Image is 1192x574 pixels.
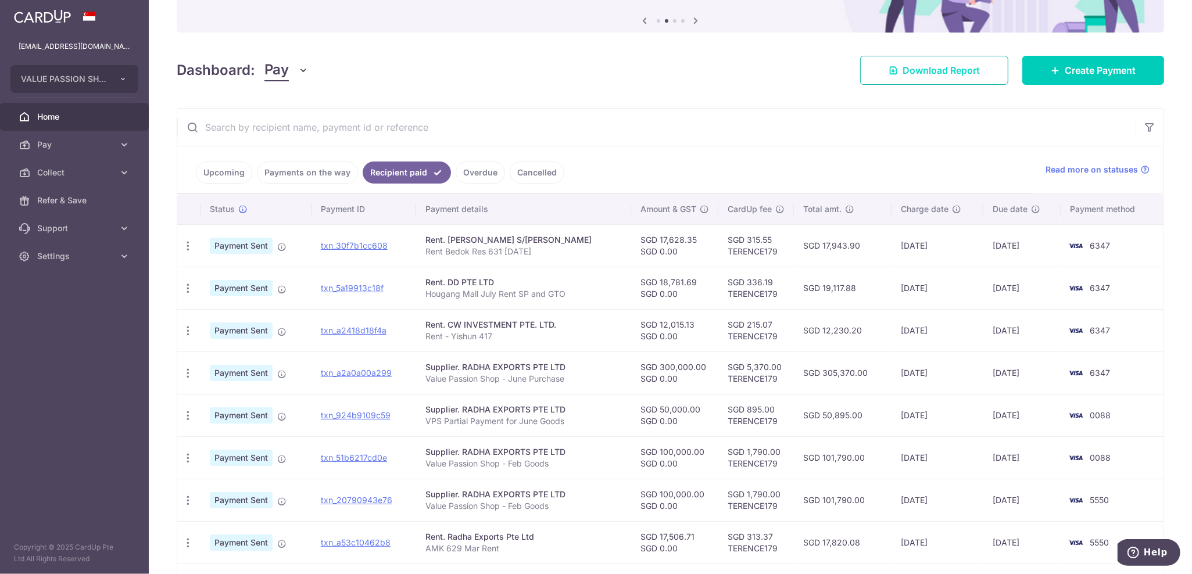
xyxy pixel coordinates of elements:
[1064,324,1087,338] img: Bank Card
[321,453,387,462] a: txn_51b6217cd0e
[1090,537,1109,547] span: 5550
[794,309,892,351] td: SGD 12,230.20
[718,224,794,267] td: SGD 315.55 TERENCE179
[425,531,622,543] div: Rent. Radha Exports Pte Ltd
[1064,366,1087,380] img: Bank Card
[1064,493,1087,507] img: Bank Card
[177,109,1136,146] input: Search by recipient name, payment id or reference
[860,56,1008,85] a: Download Report
[177,60,255,81] h4: Dashboard:
[321,368,392,378] a: txn_a2a0a00a299
[983,267,1061,309] td: [DATE]
[1022,56,1164,85] a: Create Payment
[321,410,391,420] a: txn_924b9109c59
[892,479,983,521] td: [DATE]
[892,309,983,351] td: [DATE]
[425,446,622,458] div: Supplier. RADHA EXPORTS PTE LTD
[794,351,892,394] td: SGD 305,370.00
[37,139,114,150] span: Pay
[425,288,622,300] p: Hougang Mall July Rent SP and GTO
[892,224,983,267] td: [DATE]
[14,9,71,23] img: CardUp
[718,521,794,564] td: SGD 313.37 TERENCE179
[1046,164,1150,175] a: Read more on statuses
[794,479,892,521] td: SGD 101,790.00
[425,373,622,385] p: Value Passion Shop - June Purchase
[37,167,114,178] span: Collect
[425,404,622,415] div: Supplier. RADHA EXPORTS PTE LTD
[425,361,622,373] div: Supplier. RADHA EXPORTS PTE LTD
[640,203,696,215] span: Amount & GST
[631,479,718,521] td: SGD 100,000.00 SGD 0.00
[631,267,718,309] td: SGD 18,781.69 SGD 0.00
[1046,164,1138,175] span: Read more on statuses
[19,41,130,52] p: [EMAIL_ADDRESS][DOMAIN_NAME]
[210,534,273,551] span: Payment Sent
[1065,63,1136,77] span: Create Payment
[631,436,718,479] td: SGD 100,000.00 SGD 0.00
[718,479,794,521] td: SGD 1,790.00 TERENCE179
[21,73,107,85] span: VALUE PASSION SHOP
[631,309,718,351] td: SGD 12,015.13 SGD 0.00
[903,63,980,77] span: Download Report
[321,495,392,505] a: txn_20790943e76
[425,319,622,331] div: Rent. CW INVESTMENT PTE. LTD.
[321,537,391,547] a: txn_a53c10462b8
[210,322,273,339] span: Payment Sent
[37,195,114,206] span: Refer & Save
[257,162,358,184] a: Payments on the way
[1064,281,1087,295] img: Bank Card
[1090,410,1111,420] span: 0088
[1118,539,1180,568] iframe: Opens a widget where you can find more information
[210,203,235,215] span: Status
[1090,325,1110,335] span: 6347
[892,521,983,564] td: [DATE]
[901,203,948,215] span: Charge date
[425,246,622,257] p: Rent Bedok Res 631 [DATE]
[983,224,1061,267] td: [DATE]
[718,351,794,394] td: SGD 5,370.00 TERENCE179
[631,521,718,564] td: SGD 17,506.71 SGD 0.00
[1090,495,1109,505] span: 5550
[210,450,273,466] span: Payment Sent
[425,489,622,500] div: Supplier. RADHA EXPORTS PTE LTD
[1064,536,1087,550] img: Bank Card
[983,351,1061,394] td: [DATE]
[37,250,114,262] span: Settings
[312,194,416,224] th: Payment ID
[363,162,451,184] a: Recipient paid
[983,309,1061,351] td: [DATE]
[425,234,622,246] div: Rent. [PERSON_NAME] S/[PERSON_NAME]
[425,331,622,342] p: Rent - Yishun 417
[196,162,252,184] a: Upcoming
[718,309,794,351] td: SGD 215.07 TERENCE179
[728,203,772,215] span: CardUp fee
[1061,194,1164,224] th: Payment method
[803,203,842,215] span: Total amt.
[425,500,622,512] p: Value Passion Shop - Feb Goods
[210,280,273,296] span: Payment Sent
[718,267,794,309] td: SGD 336.19 TERENCE179
[1090,283,1110,293] span: 6347
[456,162,505,184] a: Overdue
[631,394,718,436] td: SGD 50,000.00 SGD 0.00
[425,543,622,554] p: AMK 629 Mar Rent
[1090,368,1110,378] span: 6347
[1064,239,1087,253] img: Bank Card
[37,111,114,123] span: Home
[794,436,892,479] td: SGD 101,790.00
[321,325,386,335] a: txn_a2418d18f4a
[264,59,289,81] span: Pay
[983,479,1061,521] td: [DATE]
[210,365,273,381] span: Payment Sent
[892,436,983,479] td: [DATE]
[321,283,384,293] a: txn_5a19913c18f
[631,224,718,267] td: SGD 17,628.35 SGD 0.00
[983,436,1061,479] td: [DATE]
[794,394,892,436] td: SGD 50,895.00
[718,394,794,436] td: SGD 895.00 TERENCE179
[794,224,892,267] td: SGD 17,943.90
[794,267,892,309] td: SGD 19,117.88
[892,394,983,436] td: [DATE]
